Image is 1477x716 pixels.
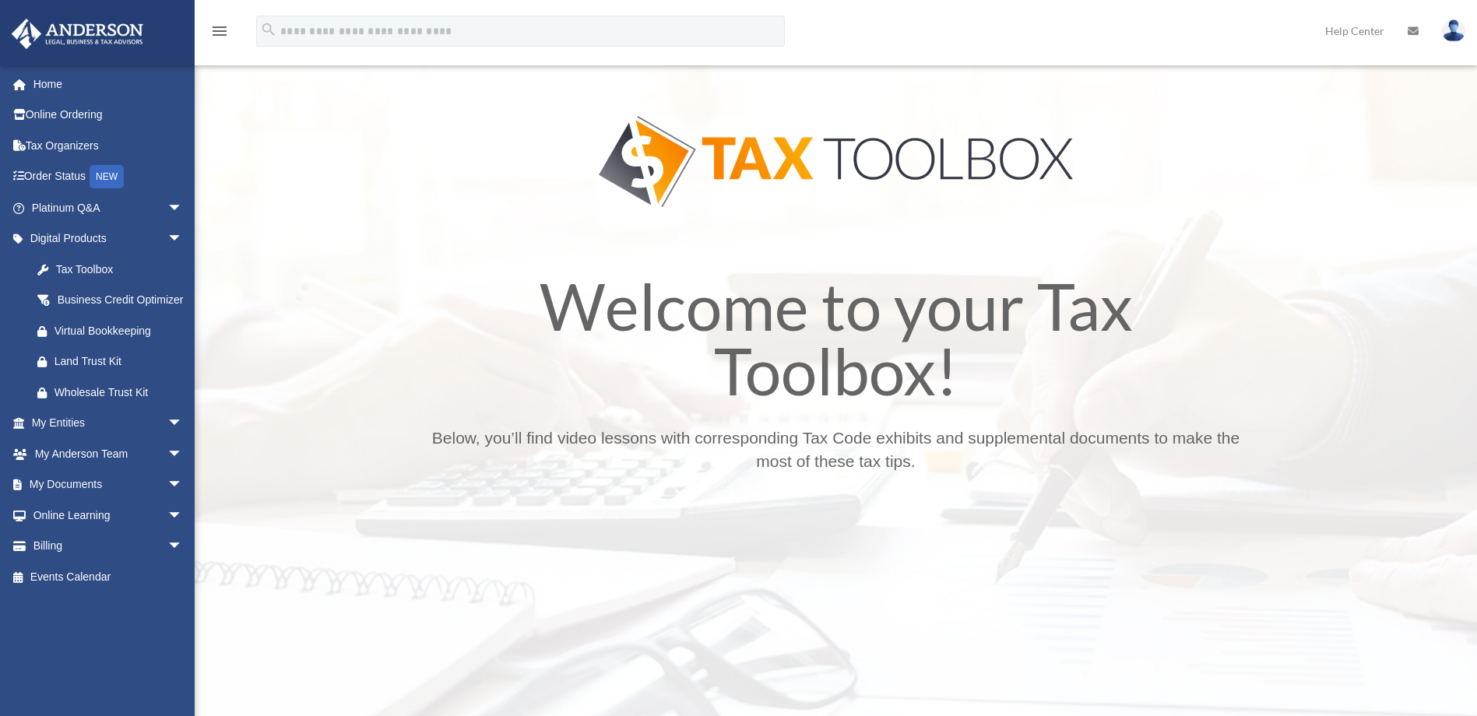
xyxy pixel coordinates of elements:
img: User Pic [1442,19,1465,42]
a: Tax Toolbox [22,254,199,285]
a: Online Ordering [11,100,206,131]
a: Virtual Bookkeeping [22,315,206,346]
a: Billingarrow_drop_down [11,531,206,562]
span: arrow_drop_down [167,438,199,470]
div: NEW [90,165,124,188]
div: Business Credit Optimizer [55,290,187,310]
span: arrow_drop_down [167,192,199,224]
a: Order StatusNEW [11,161,206,193]
img: Tax Tool Box Logo [599,116,1073,207]
span: arrow_drop_down [167,531,199,563]
span: arrow_drop_down [167,469,199,501]
div: Tax Toolbox [55,260,179,279]
a: Business Credit Optimizer [22,285,206,316]
h1: Welcome to your Tax Toolbox! [416,274,1257,411]
span: arrow_drop_down [167,408,199,440]
div: Wholesale Trust Kit [55,383,187,402]
div: Virtual Bookkeeping [55,321,187,341]
a: Platinum Q&Aarrow_drop_down [11,192,206,223]
a: Online Learningarrow_drop_down [11,500,206,531]
a: My Documentsarrow_drop_down [11,469,206,500]
a: menu [210,27,229,40]
a: Land Trust Kit [22,346,206,377]
p: Below, you’ll find video lessons with corresponding Tax Code exhibits and supplemental documents ... [416,426,1257,472]
a: My Entitiesarrow_drop_down [11,408,206,439]
a: My Anderson Teamarrow_drop_down [11,438,206,469]
a: Home [11,68,206,100]
a: Wholesale Trust Kit [22,377,206,408]
a: Tax Organizers [11,130,206,161]
span: arrow_drop_down [167,223,199,255]
i: menu [210,22,229,40]
div: Land Trust Kit [55,352,187,371]
span: arrow_drop_down [167,500,199,532]
a: Events Calendar [11,561,206,592]
a: Digital Productsarrow_drop_down [11,223,206,254]
i: search [260,21,277,38]
img: Anderson Advisors Platinum Portal [7,19,148,49]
